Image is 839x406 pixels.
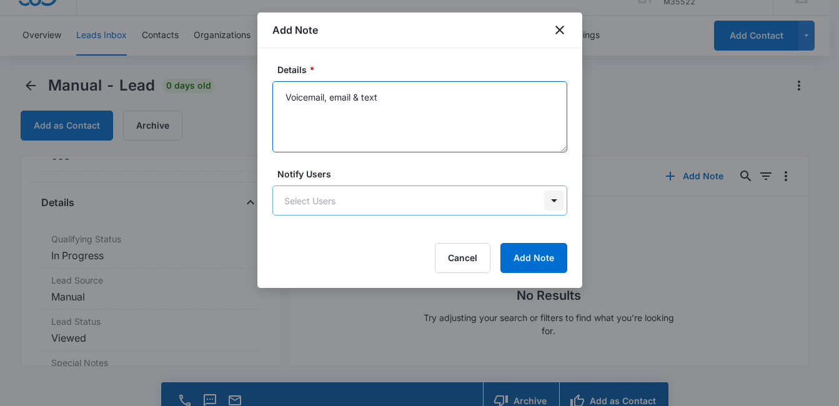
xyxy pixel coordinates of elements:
label: Notify Users [277,167,572,181]
h1: Add Note [272,22,318,37]
button: close [552,22,567,37]
button: Cancel [435,243,490,273]
textarea: Voicemail, email & text [272,81,567,152]
button: Add Note [500,243,567,273]
label: Details [277,63,572,76]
